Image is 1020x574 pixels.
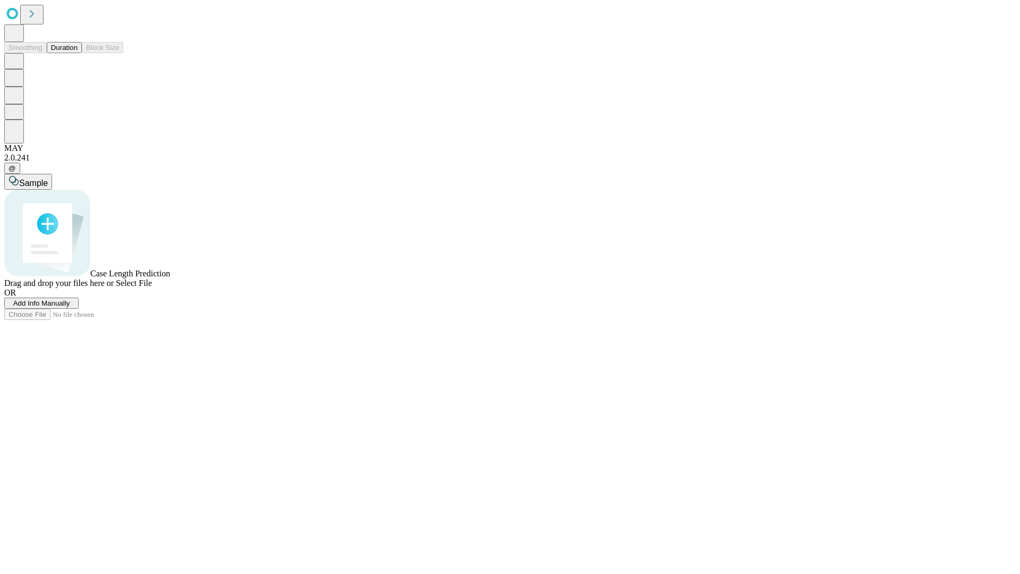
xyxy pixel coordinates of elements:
[4,298,79,309] button: Add Info Manually
[8,164,16,172] span: @
[4,153,1016,163] div: 2.0.241
[19,179,48,188] span: Sample
[4,174,52,190] button: Sample
[4,163,20,174] button: @
[47,42,82,53] button: Duration
[4,143,1016,153] div: MAY
[116,278,152,288] span: Select File
[82,42,123,53] button: Block Size
[4,42,47,53] button: Smoothing
[13,299,70,307] span: Add Info Manually
[90,269,170,278] span: Case Length Prediction
[4,278,114,288] span: Drag and drop your files here or
[4,288,16,297] span: OR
